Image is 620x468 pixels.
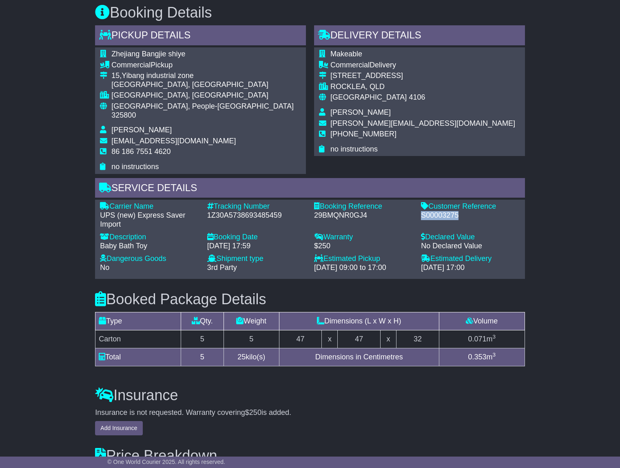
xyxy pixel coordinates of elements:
[439,330,525,348] td: m
[330,61,370,69] span: Commercial
[181,348,224,366] td: 5
[95,421,142,435] button: Add Insurance
[279,348,439,366] td: Dimensions in Centimetres
[421,242,520,251] div: No Declared Value
[111,126,172,134] span: [PERSON_NAME]
[111,61,151,69] span: Commercial
[421,202,520,211] div: Customer Reference
[409,93,425,101] span: 4106
[207,242,306,251] div: [DATE] 17:59
[95,25,306,47] div: Pickup Details
[224,348,279,366] td: kilo(s)
[181,312,224,330] td: Qty.
[314,25,525,47] div: Delivery Details
[100,242,199,251] div: Baby Bath Toy
[330,82,515,91] div: ROCKLEA, QLD
[468,353,486,361] span: 0.353
[330,50,362,58] span: Makeable
[95,178,525,200] div: Service Details
[421,211,520,220] div: S00003275
[237,353,246,361] span: 25
[95,330,181,348] td: Carton
[111,137,236,145] span: [EMAIL_ADDRESS][DOMAIN_NAME]
[224,312,279,330] td: Weight
[421,233,520,242] div: Declared Value
[111,111,136,119] span: 325800
[314,263,413,272] div: [DATE] 09:00 to 17:00
[439,312,525,330] td: Volume
[95,4,525,21] h3: Booking Details
[111,163,159,171] span: no instructions
[95,348,181,366] td: Total
[421,263,520,272] div: [DATE] 17:00
[207,211,306,220] div: 1Z30A5738693485459
[111,91,301,100] div: [GEOGRAPHIC_DATA], [GEOGRAPHIC_DATA]
[95,291,525,308] h3: Booked Package Details
[314,254,413,263] div: Estimated Pickup
[330,61,515,70] div: Delivery
[330,119,515,127] span: [PERSON_NAME][EMAIL_ADDRESS][DOMAIN_NAME]
[95,387,525,403] h3: Insurance
[279,330,322,348] td: 47
[314,233,413,242] div: Warranty
[314,211,413,220] div: 29BMQNR0GJ4
[111,71,301,80] div: 15,Yibang industrial zone
[207,233,306,242] div: Booking Date
[330,130,396,138] span: [PHONE_NUMBER]
[100,263,109,272] span: No
[330,71,515,80] div: [STREET_ADDRESS]
[181,330,224,348] td: 5
[224,330,279,348] td: 5
[100,202,199,211] div: Carrier Name
[95,408,525,417] div: Insurance is not requested. Warranty covering is added.
[314,242,413,251] div: $250
[330,93,407,101] span: [GEOGRAPHIC_DATA]
[396,330,439,348] td: 32
[95,312,181,330] td: Type
[207,254,306,263] div: Shipment type
[245,408,261,417] span: $250
[314,202,413,211] div: Booking Reference
[207,202,306,211] div: Tracking Number
[100,211,199,229] div: UPS (new) Express Saver Import
[111,147,170,156] span: 86 186 7551 4620
[111,61,301,70] div: Pickup
[439,348,525,366] td: m
[381,330,396,348] td: x
[111,80,301,89] div: [GEOGRAPHIC_DATA], [GEOGRAPHIC_DATA]
[330,145,378,153] span: no instructions
[100,254,199,263] div: Dangerous Goods
[207,263,237,272] span: 3rd Party
[111,50,185,58] span: Zhejiang Bangjie shiye
[279,312,439,330] td: Dimensions (L x W x H)
[338,330,381,348] td: 47
[468,335,486,343] span: 0.071
[330,108,391,116] span: [PERSON_NAME]
[322,330,338,348] td: x
[100,233,199,242] div: Description
[95,448,525,464] h3: Price Breakdown
[107,459,225,465] span: © One World Courier 2025. All rights reserved.
[421,254,520,263] div: Estimated Delivery
[493,352,496,358] sup: 3
[493,334,496,340] sup: 3
[111,102,294,110] span: [GEOGRAPHIC_DATA], People-[GEOGRAPHIC_DATA]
